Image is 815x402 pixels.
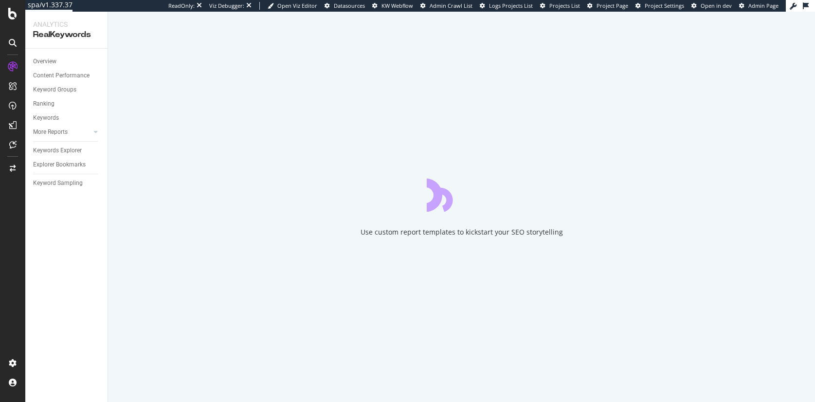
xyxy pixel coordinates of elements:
a: Explorer Bookmarks [33,160,101,170]
div: Keyword Sampling [33,178,83,188]
div: Keyword Groups [33,85,76,95]
div: RealKeywords [33,29,100,40]
div: ReadOnly: [168,2,195,10]
div: Analytics [33,19,100,29]
a: Ranking [33,99,101,109]
div: Keywords [33,113,59,123]
a: Projects List [540,2,580,10]
span: KW Webflow [381,2,413,9]
a: Admin Crawl List [420,2,472,10]
a: Content Performance [33,71,101,81]
a: Keywords [33,113,101,123]
div: animation [427,177,497,212]
a: Keywords Explorer [33,146,101,156]
span: Open Viz Editor [277,2,317,9]
span: Project Settings [645,2,684,9]
span: Open in dev [701,2,732,9]
a: Project Page [587,2,628,10]
div: Overview [33,56,56,67]
span: Project Page [597,2,628,9]
a: Project Settings [635,2,684,10]
span: Logs Projects List [489,2,533,9]
a: KW Webflow [372,2,413,10]
div: More Reports [33,127,68,137]
div: Ranking [33,99,54,109]
a: Open Viz Editor [268,2,317,10]
a: Keyword Sampling [33,178,101,188]
a: Datasources [325,2,365,10]
a: Keyword Groups [33,85,101,95]
a: More Reports [33,127,91,137]
a: Logs Projects List [480,2,533,10]
div: Explorer Bookmarks [33,160,86,170]
span: Datasources [334,2,365,9]
a: Admin Page [739,2,779,10]
span: Admin Page [748,2,779,9]
span: Projects List [549,2,580,9]
div: Content Performance [33,71,90,81]
a: Overview [33,56,101,67]
div: Keywords Explorer [33,146,82,156]
div: Use custom report templates to kickstart your SEO storytelling [361,227,563,237]
div: Viz Debugger: [209,2,244,10]
span: Admin Crawl List [430,2,472,9]
a: Open in dev [691,2,732,10]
